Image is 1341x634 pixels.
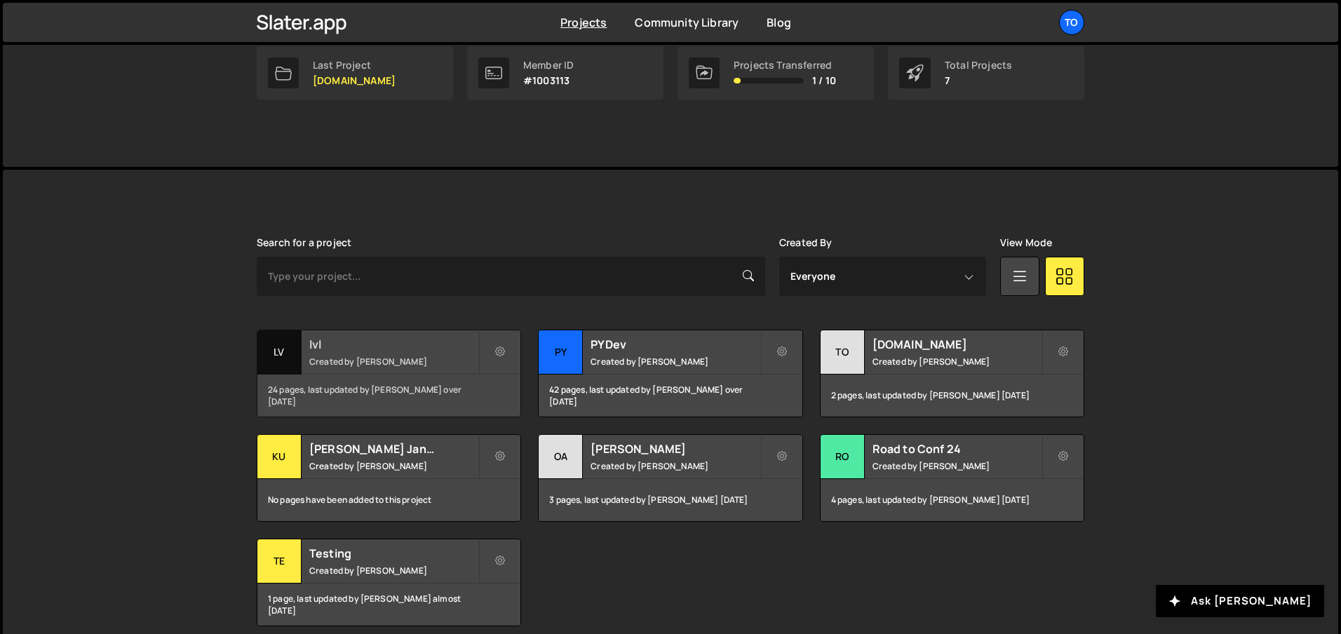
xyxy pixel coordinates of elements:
[734,60,836,71] div: Projects Transferred
[872,356,1042,367] small: Created by [PERSON_NAME]
[309,441,478,457] h2: [PERSON_NAME] Janitorial
[591,441,760,457] h2: [PERSON_NAME]
[313,75,396,86] p: [DOMAIN_NAME]
[257,375,520,417] div: 24 pages, last updated by [PERSON_NAME] over [DATE]
[538,330,802,417] a: PY PYDev Created by [PERSON_NAME] 42 pages, last updated by [PERSON_NAME] over [DATE]
[821,330,865,375] div: to
[538,434,802,522] a: Oa [PERSON_NAME] Created by [PERSON_NAME] 3 pages, last updated by [PERSON_NAME] [DATE]
[945,60,1012,71] div: Total Projects
[539,330,583,375] div: PY
[820,330,1084,417] a: to [DOMAIN_NAME] Created by [PERSON_NAME] 2 pages, last updated by [PERSON_NAME] [DATE]
[313,60,396,71] div: Last Project
[257,330,521,417] a: lv lvl Created by [PERSON_NAME] 24 pages, last updated by [PERSON_NAME] over [DATE]
[1156,585,1324,617] button: Ask [PERSON_NAME]
[821,479,1084,521] div: 4 pages, last updated by [PERSON_NAME] [DATE]
[591,356,760,367] small: Created by [PERSON_NAME]
[257,479,520,521] div: No pages have been added to this project
[872,337,1042,352] h2: [DOMAIN_NAME]
[309,356,478,367] small: Created by [PERSON_NAME]
[767,15,791,30] a: Blog
[523,75,574,86] p: #1003113
[539,479,802,521] div: 3 pages, last updated by [PERSON_NAME] [DATE]
[257,257,765,296] input: Type your project...
[1000,237,1052,248] label: View Mode
[309,546,478,561] h2: Testing
[821,435,865,479] div: Ro
[257,330,302,375] div: lv
[539,435,583,479] div: Oa
[257,539,521,626] a: Te Testing Created by [PERSON_NAME] 1 page, last updated by [PERSON_NAME] almost [DATE]
[257,46,453,100] a: Last Project [DOMAIN_NAME]
[945,75,1012,86] p: 7
[872,460,1042,472] small: Created by [PERSON_NAME]
[257,584,520,626] div: 1 page, last updated by [PERSON_NAME] almost [DATE]
[560,15,607,30] a: Projects
[257,539,302,584] div: Te
[257,434,521,522] a: Ku [PERSON_NAME] Janitorial Created by [PERSON_NAME] No pages have been added to this project
[635,15,739,30] a: Community Library
[257,237,351,248] label: Search for a project
[1059,10,1084,35] a: To
[591,460,760,472] small: Created by [PERSON_NAME]
[821,375,1084,417] div: 2 pages, last updated by [PERSON_NAME] [DATE]
[779,237,833,248] label: Created By
[591,337,760,352] h2: PYDev
[523,60,574,71] div: Member ID
[820,434,1084,522] a: Ro Road to Conf 24 Created by [PERSON_NAME] 4 pages, last updated by [PERSON_NAME] [DATE]
[309,337,478,352] h2: lvl
[872,441,1042,457] h2: Road to Conf 24
[309,565,478,576] small: Created by [PERSON_NAME]
[309,460,478,472] small: Created by [PERSON_NAME]
[257,435,302,479] div: Ku
[539,375,802,417] div: 42 pages, last updated by [PERSON_NAME] over [DATE]
[812,75,836,86] span: 1 / 10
